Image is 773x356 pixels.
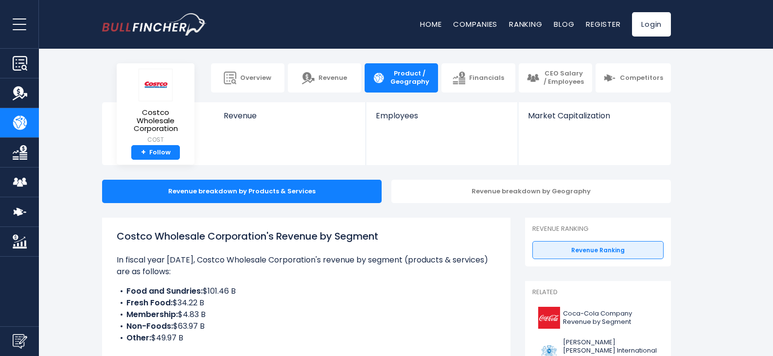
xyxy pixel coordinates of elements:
a: Coca-Cola Company Revenue by Segment [532,304,664,331]
span: Market Capitalization [528,111,660,120]
li: $101.46 B [117,285,496,297]
strong: + [141,148,146,157]
b: Fresh Food: [126,297,173,308]
b: Other: [126,332,151,343]
a: Revenue [214,102,366,137]
span: CEO Salary / Employees [543,70,584,86]
span: Competitors [620,74,663,82]
span: Overview [240,74,271,82]
a: Costco Wholesale Corporation COST [124,68,187,145]
b: Food and Sundries: [126,285,203,297]
img: KO logo [538,307,560,329]
a: CEO Salary / Employees [519,63,592,93]
li: $63.97 B [117,320,496,332]
p: Revenue Ranking [532,225,664,233]
span: Coca-Cola Company Revenue by Segment [563,310,658,326]
small: COST [124,135,187,144]
a: Revenue Ranking [532,241,664,260]
a: Register [586,19,620,29]
p: Related [532,288,664,297]
a: Employees [366,102,517,137]
a: Login [632,12,671,37]
span: Revenue [224,111,356,120]
a: Ranking [509,19,542,29]
a: Go to homepage [102,13,207,36]
img: bullfincher logo [102,13,207,36]
a: Financials [441,63,515,93]
b: Non-Foods: [126,320,173,332]
a: +Follow [131,145,180,160]
span: Product / Geography [389,70,430,86]
li: $4.83 B [117,309,496,320]
a: Blog [554,19,574,29]
span: Costco Wholesale Corporation [124,109,187,133]
a: Revenue [288,63,361,93]
span: Financials [469,74,504,82]
p: In fiscal year [DATE], Costco Wholesale Corporation's revenue by segment (products & services) ar... [117,254,496,278]
a: Market Capitalization [518,102,670,137]
div: Revenue breakdown by Geography [391,180,671,203]
span: Revenue [318,74,347,82]
div: Revenue breakdown by Products & Services [102,180,382,203]
a: Home [420,19,441,29]
b: Membership: [126,309,178,320]
a: Product / Geography [365,63,438,93]
a: Overview [211,63,284,93]
li: $49.97 B [117,332,496,344]
a: Competitors [596,63,671,93]
h1: Costco Wholesale Corporation's Revenue by Segment [117,229,496,244]
li: $34.22 B [117,297,496,309]
span: Employees [376,111,508,120]
a: Companies [453,19,497,29]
